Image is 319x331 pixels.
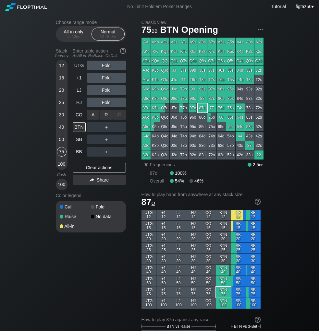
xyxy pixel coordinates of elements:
[201,254,216,265] div: CO 30
[198,132,207,141] div: 84o
[117,4,202,11] div: No Limit Hold’em Poker Ranges
[236,47,245,56] div: K4s
[198,150,207,160] div: 82o
[141,20,264,25] h2: Classic view
[141,132,151,141] div: A4o
[160,132,169,141] div: Q4o
[60,34,87,39] div: 5 – 12
[160,38,169,47] div: AQs
[198,38,207,47] div: A8s
[156,232,171,242] div: +1 20
[73,73,86,83] div: +1
[53,46,70,61] div: Stack
[57,180,67,189] div: 100
[245,103,254,112] div: 73s
[236,150,245,160] div: 42o
[246,243,261,254] div: BB 25
[186,243,201,254] div: HJ 25
[226,85,235,94] div: 95s
[216,232,231,242] div: BTN 20
[156,265,171,276] div: +1 40
[207,75,216,84] div: T7s
[217,150,226,160] div: 62o
[186,221,201,231] div: HJ 15
[151,103,160,112] div: K7o
[198,122,207,131] div: 85o
[160,75,169,84] div: QTo
[231,210,246,220] div: SB 12
[87,61,126,70] div: Fold
[160,56,169,65] div: QQ
[156,210,171,220] div: +1 12
[73,122,86,132] div: BTN
[87,85,126,95] div: Fold
[217,47,226,56] div: K6s
[198,75,207,84] div: T8s
[198,66,207,75] div: J8s
[170,66,179,75] div: JJ
[201,276,216,287] div: CO 50
[294,3,315,10] div: ▾
[170,178,190,183] div: 54%
[141,265,156,276] div: UTG 40
[73,147,86,157] div: BB
[207,38,216,47] div: A7s
[217,122,226,131] div: 65o
[91,205,122,209] div: Fold
[190,178,203,183] div: 46%
[198,56,207,65] div: Q8s
[231,276,246,287] div: SB 50
[141,113,151,122] div: A6o
[57,110,67,120] div: 30
[141,85,151,94] div: A9o
[201,210,216,220] div: CO 12
[231,232,246,242] div: SB 20
[151,141,160,150] div: K3o
[217,94,226,103] div: 86s
[236,94,245,103] div: 84s
[160,113,169,122] div: Q6o
[207,122,216,131] div: 75o
[151,132,160,141] div: K4o
[159,25,219,36] span: BTN Opening
[150,171,170,176] div: 87o
[245,113,254,122] div: 63s
[150,178,170,183] div: Overall
[246,254,261,265] div: BB 30
[151,66,160,75] div: KJo
[236,122,245,131] div: 54s
[226,141,235,150] div: 53o
[160,47,169,56] div: KQs
[254,150,264,160] div: 22
[236,141,245,150] div: 43o
[189,56,198,65] div: Q9s
[151,47,160,56] div: KK
[53,172,70,177] div: Cash
[141,103,151,112] div: A7o
[246,265,261,276] div: BB 40
[179,103,188,112] div: T7o
[94,34,122,39] div: 12 – 100
[156,254,171,265] div: +1 30
[254,47,264,56] div: K2s
[207,141,216,150] div: 73o
[201,265,216,276] div: CO 40
[245,122,254,131] div: 53s
[226,94,235,103] div: 85s
[254,132,264,141] div: 42s
[216,254,231,265] div: BTN 30
[217,75,226,84] div: T6s
[5,3,47,11] img: Floptimal logo
[171,232,186,242] div: LJ 20
[207,94,216,103] div: 87s
[226,113,235,122] div: 65s
[226,103,235,112] div: 75s
[171,254,186,265] div: LJ 30
[171,276,186,287] div: LJ 50
[245,94,254,103] div: 83s
[156,221,171,231] div: +1 15
[73,110,86,120] div: CO
[56,20,126,25] h2: Choose range mode
[246,210,261,220] div: BB 12
[226,66,235,75] div: J5s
